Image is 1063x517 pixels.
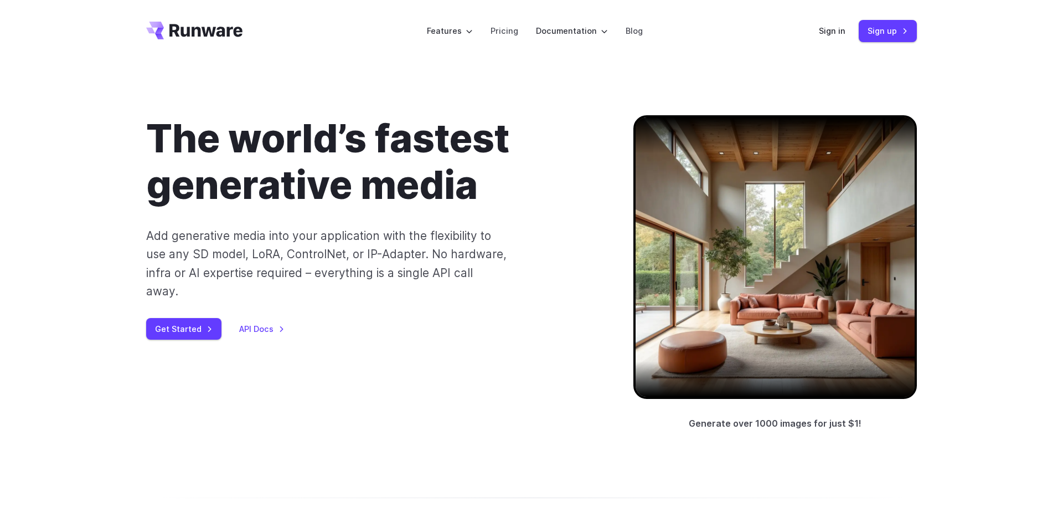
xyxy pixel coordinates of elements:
[626,24,643,37] a: Blog
[146,227,508,300] p: Add generative media into your application with the flexibility to use any SD model, LoRA, Contro...
[491,24,518,37] a: Pricing
[689,417,861,431] p: Generate over 1000 images for just $1!
[859,20,917,42] a: Sign up
[819,24,845,37] a: Sign in
[146,115,598,209] h1: The world’s fastest generative media
[146,318,221,340] a: Get Started
[146,22,242,39] a: Go to /
[536,24,608,37] label: Documentation
[427,24,473,37] label: Features
[239,323,285,335] a: API Docs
